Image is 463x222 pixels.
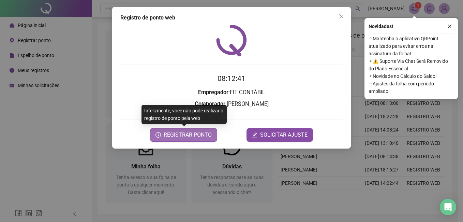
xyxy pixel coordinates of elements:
[164,131,212,139] span: REGISTRAR PONTO
[440,199,456,215] div: Open Intercom Messenger
[150,128,217,142] button: REGISTRAR PONTO
[195,101,225,107] strong: Colaborador
[252,132,257,138] span: edit
[120,100,343,109] h3: : [PERSON_NAME]
[247,128,313,142] button: editSOLICITAR AJUSTE
[336,11,347,22] button: Close
[369,80,454,95] span: ⚬ Ajustes da folha com período ampliado!
[216,25,247,56] img: QRPoint
[339,14,344,19] span: close
[120,14,343,22] div: Registro de ponto web
[218,74,245,83] time: 08:12:41
[141,105,227,124] div: Infelizmente, você não pode realizar o registro de ponto pela web
[369,72,454,80] span: ⚬ Novidade no Cálculo do Saldo!
[155,132,161,138] span: clock-circle
[120,88,343,97] h3: : FIT CONTÁBIL
[369,35,454,57] span: ⚬ Mantenha o aplicativo QRPoint atualizado para evitar erros na assinatura da folha!
[260,131,308,139] span: SOLICITAR AJUSTE
[447,24,452,29] span: close
[198,89,228,96] strong: Empregador
[369,57,454,72] span: ⚬ ⚠️ Suporte Via Chat Será Removido do Plano Essencial
[369,23,393,30] span: Novidades !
